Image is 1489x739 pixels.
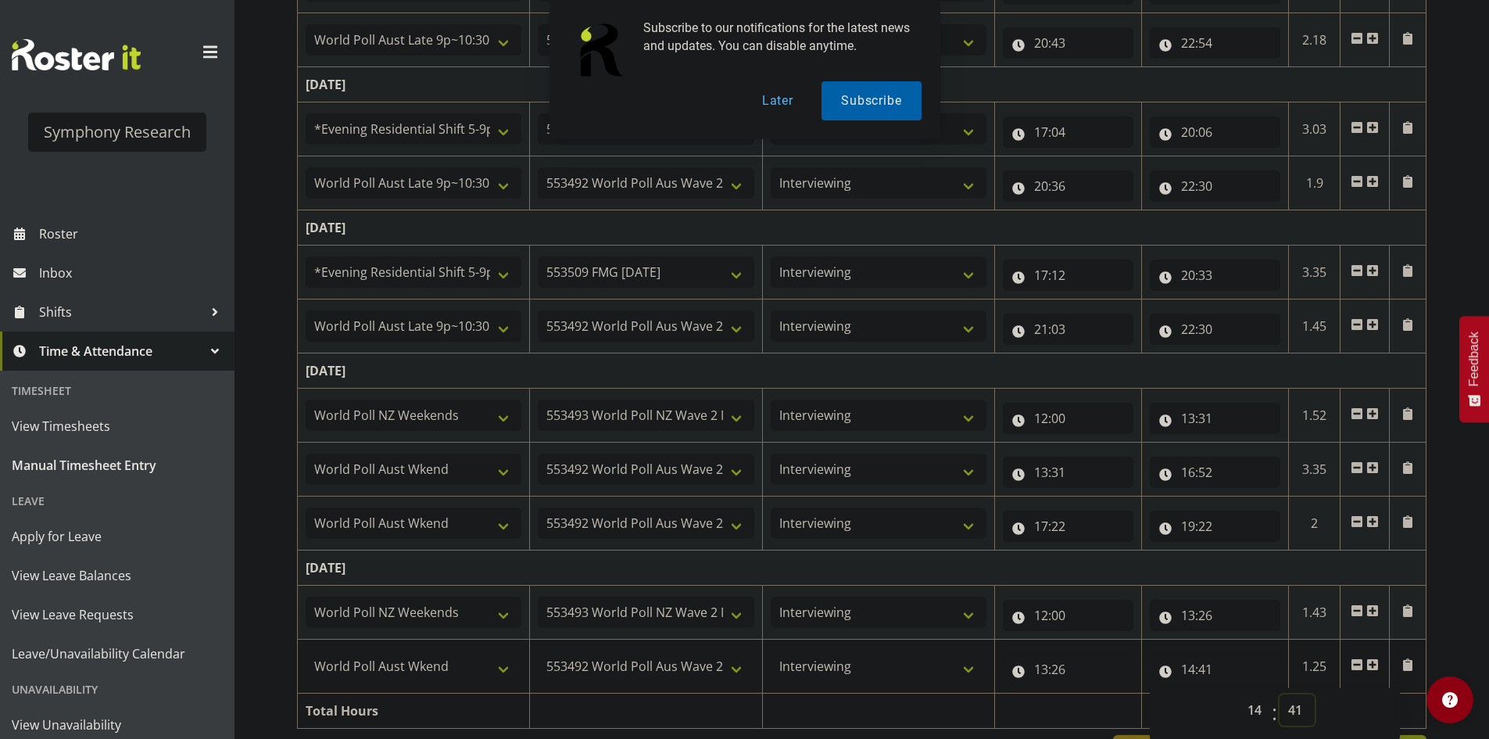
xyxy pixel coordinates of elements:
[743,81,813,120] button: Later
[12,564,223,587] span: View Leave Balances
[1288,497,1340,551] td: 2
[1150,260,1280,291] input: Click to select...
[568,19,631,81] img: notification icon
[4,556,231,595] a: View Leave Balances
[1459,316,1489,422] button: Feedback - Show survey
[298,210,1426,246] td: [DATE]
[1003,511,1133,542] input: Click to select...
[12,525,223,548] span: Apply for Leave
[12,713,223,737] span: View Unavailability
[1150,511,1280,542] input: Click to select...
[1150,170,1280,202] input: Click to select...
[1288,586,1340,640] td: 1.43
[4,517,231,556] a: Apply for Leave
[1442,692,1458,708] img: help-xxl-2.png
[1150,457,1280,488] input: Click to select...
[4,407,231,446] a: View Timesheets
[12,642,223,665] span: Leave/Unavailability Calendar
[4,485,231,517] div: Leave
[1150,314,1280,345] input: Click to select...
[298,551,1426,586] td: [DATE]
[298,694,530,729] td: Total Hours
[1003,170,1133,202] input: Click to select...
[1288,640,1340,694] td: 1.25
[1003,600,1133,631] input: Click to select...
[12,414,223,438] span: View Timesheets
[1003,457,1133,488] input: Click to select...
[1288,443,1340,497] td: 3.35
[1288,246,1340,300] td: 3.35
[298,353,1426,389] td: [DATE]
[1150,654,1280,685] input: Click to select...
[4,634,231,673] a: Leave/Unavailability Calendar
[1288,389,1340,443] td: 1.52
[1003,260,1133,291] input: Click to select...
[1288,156,1340,210] td: 1.9
[1003,314,1133,345] input: Click to select...
[12,454,223,477] span: Manual Timesheet Entry
[12,603,223,626] span: View Leave Requests
[1467,332,1481,386] span: Feedback
[39,339,203,363] span: Time & Attendance
[1003,403,1133,434] input: Click to select...
[4,375,231,407] div: Timesheet
[1150,600,1280,631] input: Click to select...
[1150,403,1280,434] input: Click to select...
[39,300,203,324] span: Shifts
[821,81,921,120] button: Subscribe
[4,446,231,485] a: Manual Timesheet Entry
[1288,300,1340,353] td: 1.45
[1272,694,1277,734] span: :
[4,595,231,634] a: View Leave Requests
[39,222,227,246] span: Roster
[631,19,922,55] div: Subscribe to our notifications for the latest news and updates. You can disable anytime.
[1003,654,1133,685] input: Click to select...
[39,261,227,285] span: Inbox
[4,673,231,705] div: Unavailability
